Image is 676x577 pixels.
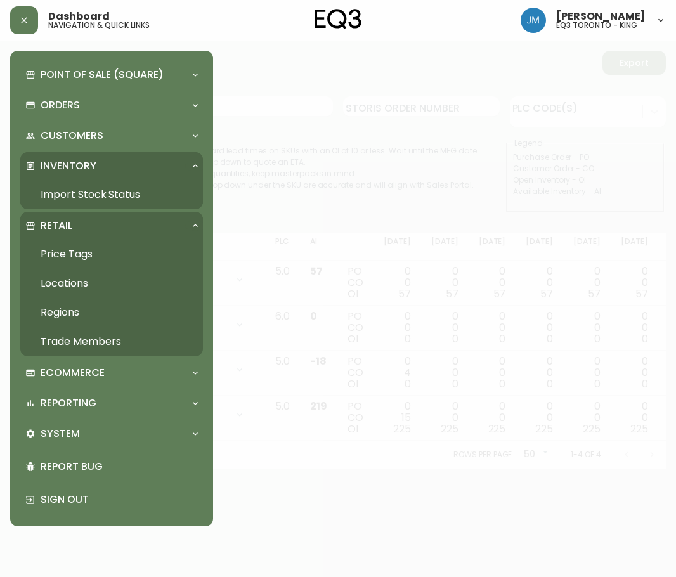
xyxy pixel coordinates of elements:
[315,9,361,29] img: logo
[20,420,203,448] div: System
[41,219,72,233] p: Retail
[41,396,96,410] p: Reporting
[41,493,198,507] p: Sign Out
[20,212,203,240] div: Retail
[20,389,203,417] div: Reporting
[48,11,110,22] span: Dashboard
[20,152,203,180] div: Inventory
[20,450,203,483] div: Report Bug
[41,366,105,380] p: Ecommerce
[41,159,96,173] p: Inventory
[20,298,203,327] a: Regions
[20,483,203,516] div: Sign Out
[41,98,80,112] p: Orders
[48,22,150,29] h5: navigation & quick links
[41,460,198,474] p: Report Bug
[556,11,646,22] span: [PERSON_NAME]
[41,427,80,441] p: System
[41,129,103,143] p: Customers
[20,122,203,150] div: Customers
[20,91,203,119] div: Orders
[20,327,203,356] a: Trade Members
[20,180,203,209] a: Import Stock Status
[20,269,203,298] a: Locations
[20,61,203,89] div: Point of Sale (Square)
[20,240,203,269] a: Price Tags
[20,359,203,387] div: Ecommerce
[556,22,637,29] h5: eq3 toronto - king
[41,68,164,82] p: Point of Sale (Square)
[521,8,546,33] img: b88646003a19a9f750de19192e969c24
